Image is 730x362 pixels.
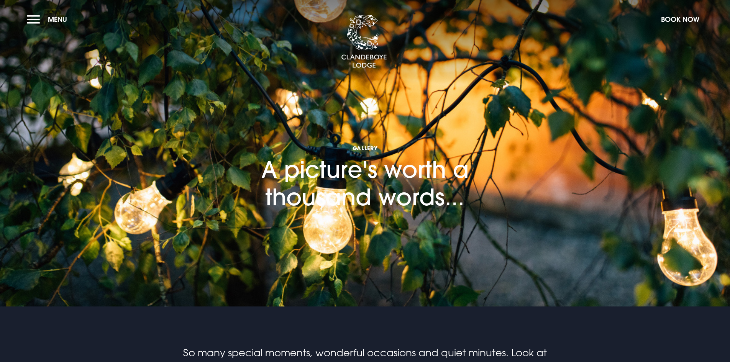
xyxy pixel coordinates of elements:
[212,100,518,211] h1: A picture's worth a thousand words...
[27,11,71,28] button: Menu
[341,15,387,69] img: Clandeboye Lodge
[212,144,518,152] span: Gallery
[48,15,67,24] span: Menu
[657,11,703,28] button: Book Now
